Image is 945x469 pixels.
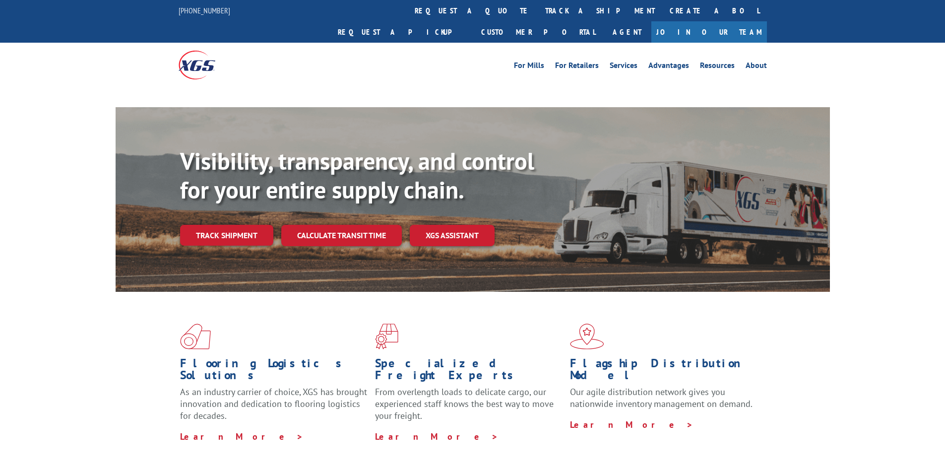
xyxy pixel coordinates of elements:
p: From overlength loads to delicate cargo, our experienced staff knows the best way to move your fr... [375,386,563,430]
a: Advantages [648,62,689,72]
span: As an industry carrier of choice, XGS has brought innovation and dedication to flooring logistics... [180,386,367,421]
a: Calculate transit time [281,225,402,246]
a: For Mills [514,62,544,72]
a: For Retailers [555,62,599,72]
b: Visibility, transparency, and control for your entire supply chain. [180,145,534,205]
a: Join Our Team [651,21,767,43]
a: [PHONE_NUMBER] [179,5,230,15]
a: Track shipment [180,225,273,246]
a: Learn More > [180,431,304,442]
a: Request a pickup [330,21,474,43]
img: xgs-icon-flagship-distribution-model-red [570,324,604,349]
img: xgs-icon-total-supply-chain-intelligence-red [180,324,211,349]
span: Our agile distribution network gives you nationwide inventory management on demand. [570,386,753,409]
a: Learn More > [375,431,499,442]
h1: Flooring Logistics Solutions [180,357,368,386]
img: xgs-icon-focused-on-flooring-red [375,324,398,349]
a: Learn More > [570,419,693,430]
a: Services [610,62,637,72]
a: XGS ASSISTANT [410,225,495,246]
h1: Flagship Distribution Model [570,357,757,386]
a: Customer Portal [474,21,603,43]
a: About [746,62,767,72]
h1: Specialized Freight Experts [375,357,563,386]
a: Resources [700,62,735,72]
a: Agent [603,21,651,43]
